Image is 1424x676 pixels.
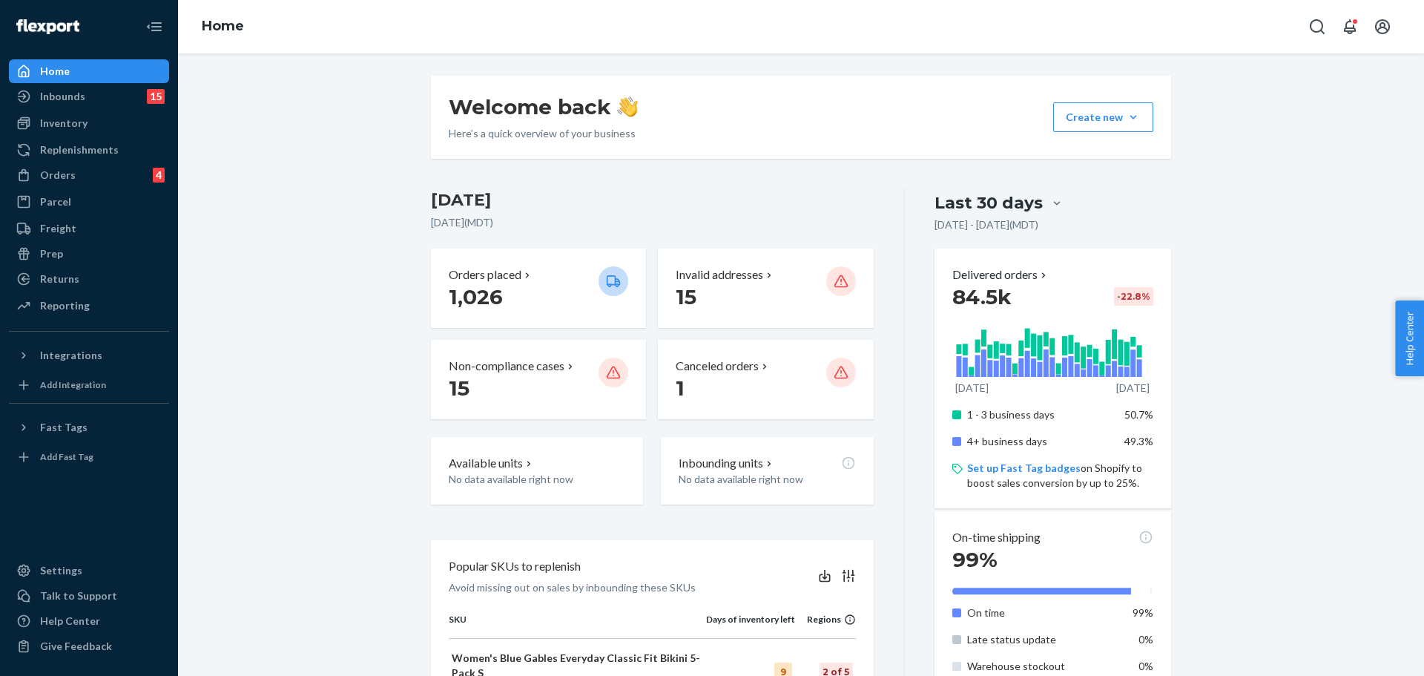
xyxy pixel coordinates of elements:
p: Inbounding units [679,455,763,472]
span: 15 [676,284,696,309]
a: Prep [9,242,169,266]
span: 99% [952,547,998,572]
div: Integrations [40,348,102,363]
div: Parcel [40,194,71,209]
div: Returns [40,272,79,286]
div: Reporting [40,298,90,313]
h1: Welcome back [449,93,638,120]
div: Help Center [40,614,100,629]
span: 49.3% [1124,435,1153,447]
p: [DATE] ( MDT ) [431,215,874,230]
a: Set up Fast Tag badges [967,462,1081,474]
p: No data available right now [449,472,625,487]
p: Non-compliance cases [449,358,564,375]
div: Regions [795,613,855,626]
p: 1 - 3 business days [967,407,1113,422]
div: Add Fast Tag [40,450,93,463]
div: Prep [40,246,63,261]
a: Returns [9,267,169,291]
a: Add Integration [9,373,169,397]
p: [DATE] [955,381,989,396]
p: On-time shipping [952,529,1041,546]
div: Give Feedback [40,639,112,654]
p: Avoid missing out on sales by inbounding these SKUs [449,580,696,595]
p: No data available right now [679,472,855,487]
div: Settings [40,563,82,578]
span: 50.7% [1124,408,1153,421]
ol: breadcrumbs [190,5,256,48]
div: -22.8 % [1114,287,1153,306]
a: Settings [9,559,169,583]
p: Orders placed [449,266,521,283]
a: Parcel [9,190,169,214]
a: Orders4 [9,163,169,187]
span: 1 [676,375,685,401]
div: Orders [40,168,76,183]
a: Home [202,18,244,34]
div: Replenishments [40,142,119,157]
span: 1,026 [449,284,503,309]
div: Inventory [40,116,88,131]
p: Here’s a quick overview of your business [449,126,638,141]
span: 15 [449,375,469,401]
th: Days of inventory left [706,613,795,638]
button: Open Search Box [1302,12,1332,42]
span: 99% [1133,606,1153,619]
button: Available unitsNo data available right now [431,437,643,505]
p: On time [967,606,1113,620]
span: 0% [1138,660,1153,672]
a: Inventory [9,111,169,135]
div: Freight [40,221,76,236]
a: Talk to Support [9,584,169,608]
p: Invalid addresses [676,266,763,283]
p: Warehouse stockout [967,659,1113,674]
button: Give Feedback [9,634,169,658]
span: 84.5k [952,284,1012,309]
div: Last 30 days [934,191,1043,214]
button: Canceled orders 1 [658,340,873,419]
p: Canceled orders [676,358,759,375]
button: Invalid addresses 15 [658,249,873,328]
div: 15 [147,89,165,104]
p: on Shopify to boost sales conversion by up to 25%. [967,461,1153,490]
button: Delivered orders [952,266,1049,283]
button: Integrations [9,344,169,367]
span: 0% [1138,633,1153,646]
th: SKU [449,613,706,638]
button: Open account menu [1368,12,1397,42]
div: Add Integration [40,378,106,391]
button: Non-compliance cases 15 [431,340,646,419]
button: Fast Tags [9,416,169,439]
p: Available units [449,455,523,472]
button: Orders placed 1,026 [431,249,646,328]
p: [DATE] [1116,381,1150,396]
a: Replenishments [9,138,169,162]
a: Reporting [9,294,169,318]
img: Flexport logo [16,19,79,34]
div: Inbounds [40,89,85,104]
button: Create new [1053,102,1153,132]
a: Help Center [9,609,169,633]
button: Inbounding unitsNo data available right now [661,437,873,505]
a: Inbounds15 [9,85,169,108]
p: 4+ business days [967,434,1113,449]
a: Freight [9,217,169,240]
button: Open notifications [1335,12,1365,42]
div: Talk to Support [40,588,117,603]
a: Add Fast Tag [9,445,169,469]
p: Late status update [967,632,1113,647]
button: Help Center [1395,301,1424,376]
h3: [DATE] [431,188,874,212]
div: 4 [153,168,165,183]
button: Close Navigation [139,12,169,42]
p: [DATE] - [DATE] ( MDT ) [934,217,1038,232]
div: Fast Tags [40,420,88,435]
p: Popular SKUs to replenish [449,558,581,575]
div: Home [40,64,70,79]
img: hand-wave emoji [617,96,638,117]
a: Home [9,59,169,83]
